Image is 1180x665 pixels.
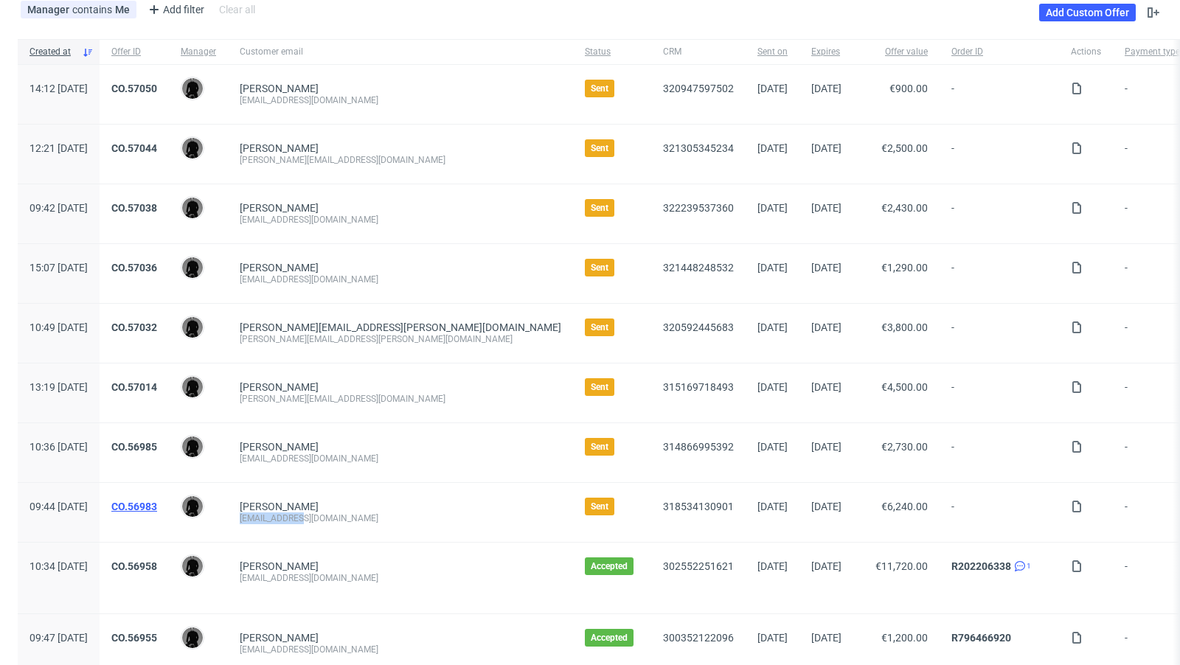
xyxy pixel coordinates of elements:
span: [DATE] [811,262,841,274]
div: [EMAIL_ADDRESS][DOMAIN_NAME] [240,94,561,106]
span: - [951,83,1047,106]
a: CO.56958 [111,560,157,572]
a: CO.56985 [111,441,157,453]
a: CO.57044 [111,142,157,154]
span: €6,240.00 [881,501,928,512]
a: [PERSON_NAME] [240,632,319,644]
span: [DATE] [757,202,788,214]
span: [DATE] [811,202,841,214]
span: 10:49 [DATE] [29,321,88,333]
span: - [1125,142,1180,166]
span: - [951,381,1047,405]
span: Sent [591,441,608,453]
a: 300352122096 [663,632,734,644]
span: €3,800.00 [881,321,928,333]
span: - [951,321,1047,345]
span: - [951,142,1047,166]
a: CO.56955 [111,632,157,644]
span: - [951,501,1047,524]
span: €900.00 [889,83,928,94]
span: Offer value [865,46,928,58]
span: 09:44 [DATE] [29,501,88,512]
div: Me [115,4,130,15]
span: - [951,441,1047,464]
a: 320592445683 [663,321,734,333]
a: Add Custom Offer [1039,4,1136,21]
span: €1,200.00 [881,632,928,644]
span: [DATE] [811,560,841,572]
img: Dawid Urbanowicz [182,78,203,99]
span: - [1125,501,1180,524]
div: [EMAIL_ADDRESS][DOMAIN_NAME] [240,572,561,584]
span: [DATE] [757,381,788,393]
span: Order ID [951,46,1047,58]
span: [DATE] [757,262,788,274]
span: - [1125,441,1180,464]
div: [PERSON_NAME][EMAIL_ADDRESS][DOMAIN_NAME] [240,154,561,166]
img: Dawid Urbanowicz [182,436,203,457]
span: [DATE] [757,632,788,644]
span: - [1125,560,1180,596]
span: [DATE] [811,83,841,94]
a: [PERSON_NAME] [240,501,319,512]
span: 10:34 [DATE] [29,560,88,572]
span: [DATE] [757,83,788,94]
img: Dawid Urbanowicz [182,496,203,517]
span: [DATE] [757,501,788,512]
span: 14:12 [DATE] [29,83,88,94]
span: [DATE] [811,441,841,453]
span: €2,430.00 [881,202,928,214]
span: €1,290.00 [881,262,928,274]
a: 315169718493 [663,381,734,393]
div: [EMAIL_ADDRESS][DOMAIN_NAME] [240,274,561,285]
a: CO.56983 [111,501,157,512]
a: R796466920 [951,632,1011,644]
a: CO.57032 [111,321,157,333]
span: €2,500.00 [881,142,928,154]
span: - [1125,83,1180,106]
span: - [951,202,1047,226]
div: [PERSON_NAME][EMAIL_ADDRESS][PERSON_NAME][DOMAIN_NAME] [240,333,561,345]
span: Manager [27,4,72,15]
span: [DATE] [757,441,788,453]
span: contains [72,4,115,15]
span: [DATE] [811,632,841,644]
a: [PERSON_NAME] [240,202,319,214]
span: Sent [591,142,608,154]
span: Sent [591,83,608,94]
span: Sent [591,321,608,333]
img: Dawid Urbanowicz [182,317,203,338]
a: [PERSON_NAME] [240,441,319,453]
a: [PERSON_NAME] [240,142,319,154]
a: 322239537360 [663,202,734,214]
span: Offer ID [111,46,157,58]
span: Created at [29,46,76,58]
span: €2,730.00 [881,441,928,453]
a: 314866995392 [663,441,734,453]
span: Sent [591,262,608,274]
span: Sent [591,202,608,214]
span: - [1125,381,1180,405]
span: [DATE] [757,142,788,154]
a: [PERSON_NAME] [240,262,319,274]
span: 12:21 [DATE] [29,142,88,154]
span: - [1125,202,1180,226]
span: Status [585,46,639,58]
div: [EMAIL_ADDRESS][DOMAIN_NAME] [240,453,561,464]
span: Accepted [591,632,628,644]
span: €11,720.00 [875,560,928,572]
span: CRM [663,46,734,58]
span: - [1125,321,1180,345]
span: Expires [811,46,841,58]
span: [DATE] [811,321,841,333]
img: Dawid Urbanowicz [182,198,203,218]
a: 321305345234 [663,142,734,154]
span: [DATE] [757,560,788,572]
a: CO.57050 [111,83,157,94]
a: CO.57036 [111,262,157,274]
span: €4,500.00 [881,381,928,393]
a: 1 [1011,560,1031,572]
img: Dawid Urbanowicz [182,138,203,159]
span: [DATE] [757,321,788,333]
span: 13:19 [DATE] [29,381,88,393]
